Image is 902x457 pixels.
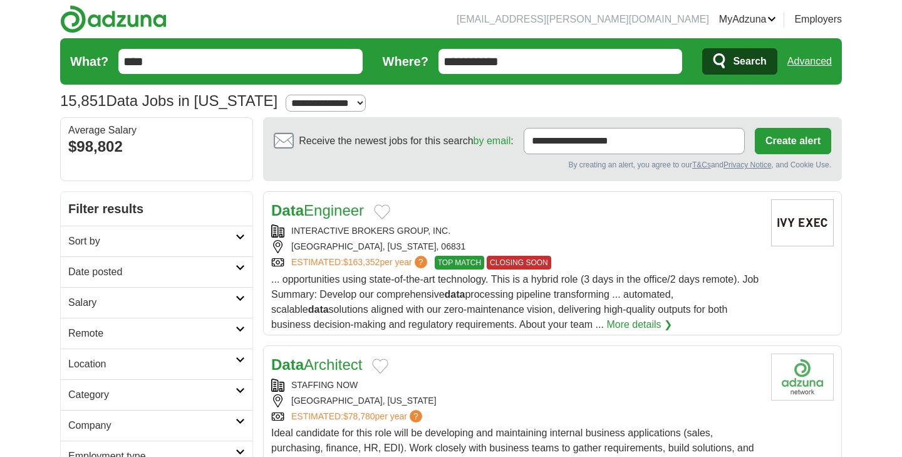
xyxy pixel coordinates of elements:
div: [GEOGRAPHIC_DATA], [US_STATE] [271,394,761,407]
a: Date posted [61,256,252,287]
a: INTERACTIVE BROKERS GROUP, INC. [291,226,450,236]
a: ESTIMATED:$163,352per year? [291,256,430,270]
h2: Salary [68,295,236,310]
span: ? [410,410,422,423]
span: $78,780 [343,411,375,421]
div: $98,802 [68,135,245,158]
a: More details ❯ [606,317,672,332]
span: ? [415,256,427,268]
label: Where? [383,52,428,71]
a: Salary [61,287,252,318]
div: Average Salary [68,125,245,135]
strong: data [308,304,329,315]
strong: Data [271,202,304,219]
li: [EMAIL_ADDRESS][PERSON_NAME][DOMAIN_NAME] [457,12,709,27]
a: Location [61,349,252,379]
a: T&Cs [692,160,711,169]
span: $163,352 [343,257,380,267]
a: ESTIMATED:$78,780per year? [291,410,425,423]
a: DataEngineer [271,202,364,219]
div: STAFFING NOW [271,379,761,392]
button: Search [702,48,777,75]
h2: Location [68,357,236,372]
strong: data [445,289,465,300]
a: Remote [61,318,252,349]
span: CLOSING SOON [487,256,551,270]
button: Add to favorite jobs [372,359,388,374]
span: TOP MATCH [435,256,484,270]
button: Create alert [755,128,831,154]
a: Sort by [61,226,252,256]
h2: Company [68,418,236,433]
a: by email [474,135,511,146]
h2: Filter results [61,192,252,226]
div: By creating an alert, you agree to our and , and Cookie Use. [274,159,831,171]
span: ... opportunities using state-of-the-art technology. This is a hybrid role (3 days in the office/... [271,274,759,330]
h2: Sort by [68,234,236,249]
span: Receive the newest jobs for this search : [299,134,513,149]
span: Search [733,49,766,74]
a: Employers [794,12,842,27]
a: DataArchitect [271,356,362,373]
img: Interactive Brokers Group logo [771,199,834,246]
a: Privacy Notice [723,160,772,169]
a: MyAdzuna [719,12,777,27]
img: Adzuna logo [60,5,167,33]
h1: Data Jobs in [US_STATE] [60,92,277,109]
img: Company logo [771,354,834,401]
h2: Remote [68,326,236,341]
strong: Data [271,356,304,373]
a: Category [61,379,252,410]
span: 15,851 [60,90,106,112]
h2: Category [68,387,236,402]
h2: Date posted [68,265,236,280]
label: What? [70,52,108,71]
button: Add to favorite jobs [374,204,390,219]
a: Company [61,410,252,441]
a: Advanced [787,49,832,74]
div: [GEOGRAPHIC_DATA], [US_STATE], 06831 [271,240,761,253]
